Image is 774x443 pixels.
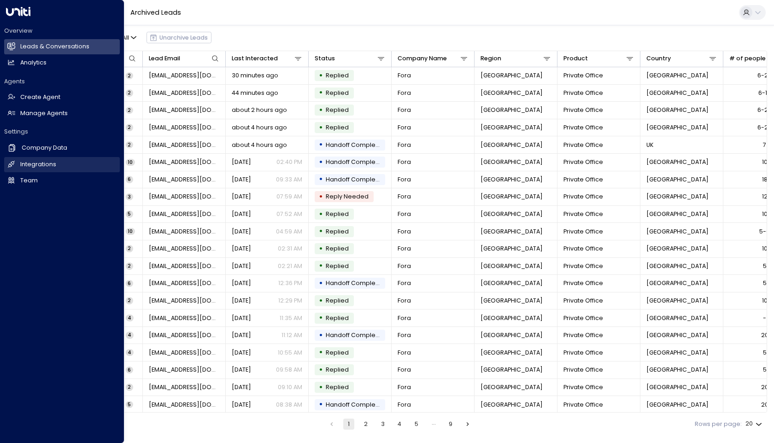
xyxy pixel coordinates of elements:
span: Fora [398,401,411,409]
a: Analytics [4,55,120,70]
span: Handoff Completed [326,158,386,166]
span: Ranjit.Brainch@theofficegroup.com [149,158,220,166]
div: Last Interacted [232,53,278,64]
span: 2 [126,384,133,391]
h2: Settings [4,128,120,136]
div: 20 [761,401,768,409]
span: United Kingdom [646,210,709,218]
span: Ranjit.Brainch@theofficegroup.com [149,141,220,149]
span: Ranjit.Brainch@theofficegroup.com [149,383,220,391]
div: • [319,207,323,221]
span: Aug 06, 2025 [232,279,251,287]
span: Ranjit.Brainch@theofficegroup.com [149,89,220,97]
span: Ranjit.Brainch@theofficegroup.com [149,262,220,270]
span: Replied [326,123,349,131]
h2: Create Agent [20,93,60,102]
span: Yesterday [232,227,251,236]
span: United Kingdom [646,383,709,391]
span: 44 minutes ago [232,89,278,97]
div: • [319,380,323,395]
p: 10:55 AM [278,349,302,357]
span: London [481,314,543,322]
div: 7 [763,141,766,149]
a: Manage Agents [4,106,120,121]
span: Ranjit.Brainch@theofficegroup.com [149,331,220,339]
span: United Kingdom [646,71,709,80]
span: United Kingdom [646,262,709,270]
div: Product [563,53,634,64]
span: Yesterday [232,210,251,218]
span: London [481,245,543,253]
button: Go to next page [462,419,473,430]
span: Ranjit.Brainch@theofficegroup.com [149,175,220,184]
span: United Kingdom [646,106,709,114]
h2: Manage Agents [20,109,68,118]
div: 20 [761,331,768,339]
span: Ranjit.Brainch@theofficegroup.com [149,297,220,305]
span: 2 [126,245,133,252]
div: • [319,328,323,343]
span: Fora [398,106,411,114]
span: United Kingdom [646,297,709,305]
span: 5 [126,210,133,217]
p: 07:52 AM [276,210,302,218]
span: London [481,383,543,391]
span: Aug 06, 2025 [232,349,251,357]
div: Lead Email [149,53,220,64]
span: Replied [326,366,349,373]
div: 10 [762,245,768,253]
span: United Kingdom [646,331,709,339]
span: Fora [398,383,411,391]
p: 07:59 AM [276,192,302,201]
div: • [319,190,323,204]
span: Private Office [563,210,603,218]
span: Replied [326,297,349,304]
div: - [763,314,766,322]
p: 09:58 AM [276,366,302,374]
span: Replied [326,245,349,252]
span: Private Office [563,383,603,391]
span: Ranjit.Brainch@theofficegroup.com [149,349,220,357]
span: Replied [326,71,349,79]
span: Fora [398,366,411,374]
span: Germany [646,314,709,322]
span: All [122,35,129,41]
div: • [319,242,323,256]
a: Create Agent [4,90,120,105]
div: • [319,155,323,169]
label: Rows per page: [695,420,742,429]
span: 5 [126,401,133,408]
span: Private Office [563,141,603,149]
span: Private Office [563,279,603,287]
div: 6-12 [758,89,771,97]
span: United Kingdom [646,227,709,236]
span: Fora [398,141,411,149]
span: 2 [126,124,133,131]
span: Fora [398,123,411,132]
p: 12:36 PM [278,279,302,287]
div: • [319,121,323,135]
span: Fora [398,227,411,236]
span: London [481,192,543,201]
span: Private Office [563,71,603,80]
h2: Integrations [20,160,56,169]
p: 02:31 AM [278,245,302,253]
a: Archived Leads [130,8,181,17]
span: Ranjit.Brainch@theofficegroup.com [149,106,220,114]
span: Reply Needed [326,192,369,200]
div: Country [646,53,671,64]
span: London [481,89,543,97]
span: Ranjit.Brainch@theofficegroup.com [149,71,220,80]
span: Aug 06, 2025 [232,314,251,322]
h2: Overview [4,27,120,35]
span: Replied [326,314,349,322]
span: 6 [126,176,133,183]
span: Private Office [563,175,603,184]
button: Go to page 2 [360,419,371,430]
div: Last Interacted [232,53,303,64]
div: • [319,172,323,187]
span: Aug 09, 2025 [232,262,251,270]
span: Fora [398,331,411,339]
div: • [319,259,323,273]
span: Ranjit.Brainch@theofficegroup.com [149,279,220,287]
